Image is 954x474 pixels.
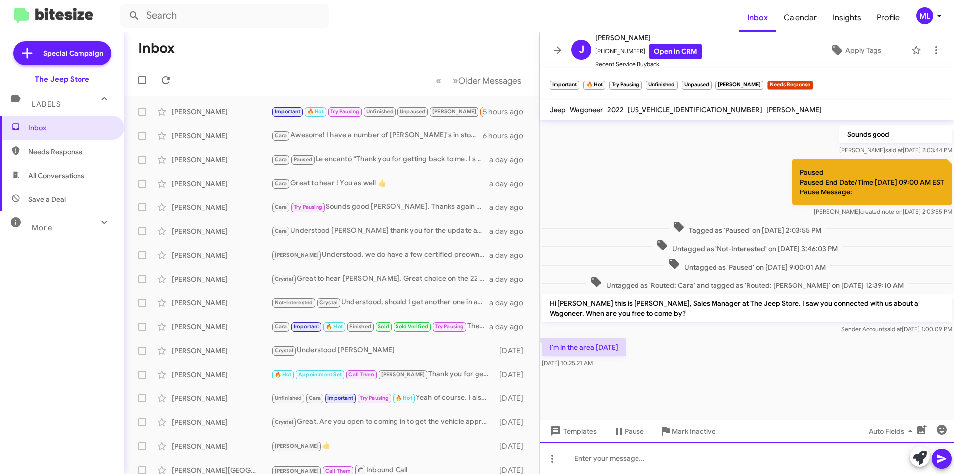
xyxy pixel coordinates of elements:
div: [DATE] [494,441,531,451]
span: Sender Account [DATE] 1:00:09 PM [841,325,952,333]
span: Try Pausing [360,395,389,401]
span: Recent Service Buyback [595,59,702,69]
span: [PERSON_NAME] [381,371,425,378]
div: [PERSON_NAME] [172,298,271,308]
div: a day ago [489,179,531,189]
span: Inbox [739,3,776,32]
span: Crystal [275,347,293,354]
div: The title is in. [271,321,489,332]
button: Pause [605,422,652,440]
span: Not-Interested [275,299,313,306]
a: Special Campaign [13,41,111,65]
span: [PERSON_NAME] [DATE] 2:03:55 PM [814,208,952,215]
div: [DATE] [494,370,531,379]
span: Sold Verified [396,323,428,330]
button: Auto Fields [861,422,924,440]
span: » [453,74,458,87]
div: a day ago [489,155,531,165]
span: Call Them [325,468,351,474]
span: Paused [294,156,312,163]
span: 🔥 Hot [307,108,324,115]
span: Try Pausing [435,323,464,330]
span: [PERSON_NAME] [432,108,477,115]
div: Thank you for getting back to me. I will update my records. [271,369,494,380]
a: Profile [869,3,908,32]
span: said at [885,146,903,154]
span: [PERSON_NAME] [595,32,702,44]
span: Unpaused [400,108,426,115]
div: Awesome! I have a number of [PERSON_NAME]'s in stock. What time [DATE] works for a visit to go ov... [271,130,483,141]
small: Try Pausing [609,81,642,90]
span: [DATE] 10:25:21 AM [542,359,593,367]
div: [PERSON_NAME] [172,370,271,379]
span: [PERSON_NAME] [DATE] 2:03:44 PM [839,146,952,154]
small: Unfinished [646,81,677,90]
a: Insights [825,3,869,32]
div: [PERSON_NAME] [172,322,271,332]
span: [PERSON_NAME] [275,468,319,474]
span: Inbox [28,123,113,133]
div: Great to hear [PERSON_NAME], Great choice on the 22 ram 1500 warlock. Enjoy and thank you for you... [271,273,489,284]
span: 🔥 Hot [275,371,292,378]
small: Needs Response [767,81,813,90]
div: Understood. we do have a few certified preowned wagoneers available. when would you like to stop ... [271,249,489,261]
button: Previous [430,70,447,91]
span: Unfinished [366,108,394,115]
div: [PERSON_NAME] [172,441,271,451]
div: [PERSON_NAME] [172,346,271,356]
div: [DATE] [494,346,531,356]
div: Understood, should I get another one in at a similar price I'll give you a shout. Have a good wee... [271,297,489,308]
button: ML [908,7,943,24]
div: 👍 [271,440,494,452]
small: 🔥 Hot [583,81,605,90]
span: Appointment Set [298,371,342,378]
button: Apply Tags [804,41,906,59]
span: Try Pausing [330,108,359,115]
div: Yeah of course. I also would want to verify when it is actually going to be available. for instan... [271,392,494,404]
small: Unpaused [682,81,712,90]
div: a day ago [489,250,531,260]
div: [PERSON_NAME] [172,107,271,117]
small: [PERSON_NAME] [715,81,763,90]
div: I'm in the area [DATE] [271,106,483,117]
div: [PERSON_NAME] [172,393,271,403]
a: Calendar [776,3,825,32]
div: [PERSON_NAME] [172,250,271,260]
span: Labels [32,100,61,109]
span: Cara [275,132,287,139]
span: Untagged as 'Paused' on [DATE] 9:00:01 AM [664,258,830,272]
a: Open in CRM [649,44,702,59]
div: [PERSON_NAME] [172,202,271,212]
div: [PERSON_NAME] [172,179,271,189]
span: 2022 [607,105,624,114]
div: Understood [PERSON_NAME] thank you for the update and should you come back to jeep you can reach ... [271,225,489,237]
span: Apply Tags [845,41,881,59]
span: Important [327,395,353,401]
span: Finished [349,323,371,330]
span: Unfinished [275,395,302,401]
p: Hi [PERSON_NAME] this is [PERSON_NAME], Sales Manager at The Jeep Store. I saw you connected with... [542,294,952,322]
span: [US_VEHICLE_IDENTIFICATION_NUMBER] [628,105,762,114]
span: Cara [275,204,287,210]
div: 5 hours ago [483,107,531,117]
span: Cara [275,180,287,187]
div: a day ago [489,298,531,308]
p: Paused Paused End Date/Time:[DATE] 09:00 AM EST Pause Message: [792,159,952,205]
span: Call Them [348,371,374,378]
span: Save a Deal [28,194,66,204]
span: Cara [309,395,321,401]
span: Older Messages [458,75,521,86]
span: Mark Inactive [672,422,715,440]
span: Cara [275,156,287,163]
p: I'm in the area [DATE] [542,338,626,356]
span: Untagged as 'Not-Interested' on [DATE] 3:46:03 PM [652,239,842,254]
span: Pause [625,422,644,440]
small: Important [550,81,579,90]
div: Understood [PERSON_NAME] [271,345,494,356]
span: 🔥 Hot [396,395,412,401]
span: Wagoneer [570,105,603,114]
div: [DATE] [494,393,531,403]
